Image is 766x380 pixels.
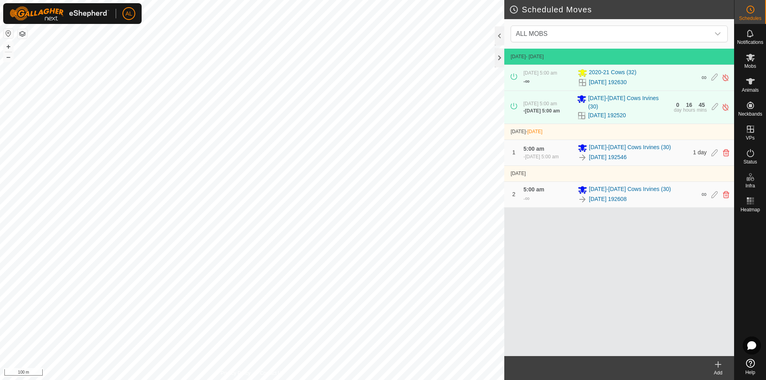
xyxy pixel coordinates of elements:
[523,194,529,203] div: -
[578,153,587,162] img: To
[589,153,627,161] a: [DATE] 192546
[589,68,636,78] span: 2020-21 Cows (32)
[523,77,529,86] div: -
[513,26,710,42] span: ALL MOBS
[589,185,671,195] span: [DATE]-[DATE] Cows Irvines (30)
[701,190,707,198] span: ∞
[516,30,547,37] span: ALL MOBS
[525,78,529,85] span: ∞
[125,10,132,18] span: AL
[742,88,759,93] span: Animals
[683,108,695,112] div: hours
[722,103,729,111] img: Turn off schedule move
[737,40,763,45] span: Notifications
[523,146,544,152] span: 5:00 am
[512,191,515,197] span: 2
[674,108,681,112] div: day
[743,159,757,164] span: Status
[686,102,693,108] div: 16
[702,369,734,376] div: Add
[526,54,544,59] span: - [DATE]
[745,370,755,375] span: Help
[523,70,557,76] span: [DATE] 5:00 am
[260,370,284,377] a: Contact Us
[744,64,756,69] span: Mobs
[588,111,626,120] a: [DATE] 192520
[578,195,587,204] img: To
[738,112,762,116] span: Neckbands
[710,26,726,42] div: dropdown trigger
[523,107,560,114] div: -
[676,102,679,108] div: 0
[525,108,560,114] span: [DATE] 5:00 am
[526,129,543,134] span: -
[722,73,729,82] img: Turn off schedule move
[511,129,526,134] span: [DATE]
[525,195,529,202] span: ∞
[523,186,544,193] span: 5:00 am
[511,171,526,176] span: [DATE]
[588,94,669,111] span: [DATE]-[DATE] Cows Irvines (30)
[18,29,27,39] button: Map Layers
[699,102,705,108] div: 45
[589,195,627,203] a: [DATE] 192608
[527,129,543,134] span: [DATE]
[701,73,707,81] span: ∞
[4,29,13,38] button: Reset Map
[10,6,109,21] img: Gallagher Logo
[693,149,707,156] span: 1 day
[746,136,754,140] span: VPs
[509,5,734,14] h2: Scheduled Moves
[511,54,526,59] span: [DATE]
[697,108,707,112] div: mins
[589,143,671,153] span: [DATE]-[DATE] Cows Irvines (30)
[734,356,766,378] a: Help
[512,149,515,156] span: 1
[523,101,557,106] span: [DATE] 5:00 am
[525,154,559,159] span: [DATE] 5:00 am
[221,370,251,377] a: Privacy Policy
[589,78,627,87] a: [DATE] 192630
[4,52,13,62] button: –
[740,207,760,212] span: Heatmap
[745,183,755,188] span: Infra
[523,153,559,160] div: -
[739,16,761,21] span: Schedules
[4,42,13,51] button: +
